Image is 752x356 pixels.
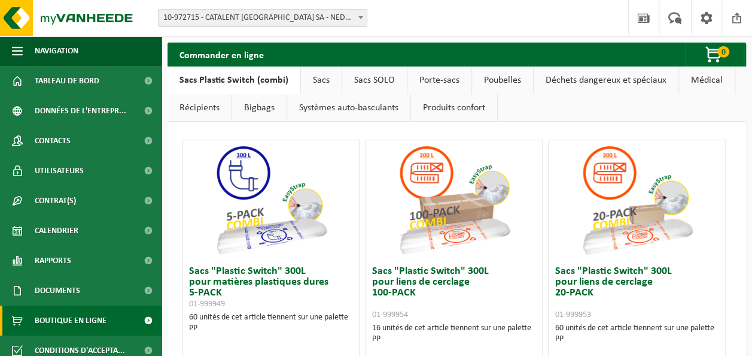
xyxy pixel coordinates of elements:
[35,186,76,216] span: Contrat(s)
[372,334,537,345] div: PP
[158,9,367,27] span: 10-972715 - CATALENT BELGIUM SA - NEDER-OVER-HEEMBEEK
[411,94,497,122] a: Produits confort
[159,10,367,26] span: 10-972715 - CATALENT BELGIUM SA - NEDER-OVER-HEEMBEEK
[189,300,225,309] span: 01-999949
[577,140,697,260] img: 01-999953
[232,94,287,122] a: Bigbags
[211,140,331,260] img: 01-999949
[372,323,537,345] div: 16 unités de cet article tiennent sur une palette
[685,43,745,67] button: 0
[35,126,71,156] span: Contacts
[555,310,590,319] span: 01-999953
[555,323,719,345] div: 60 unités de cet article tiennent sur une palette
[35,36,78,66] span: Navigation
[287,94,410,122] a: Systèmes auto-basculants
[189,323,354,334] div: PP
[679,67,735,94] a: Médical
[168,94,232,122] a: Récipients
[168,43,276,66] h2: Commander en ligne
[301,67,342,94] a: Sacs
[472,67,533,94] a: Poubelles
[717,46,729,58] span: 0
[372,266,537,320] h3: Sacs "Plastic Switch" 300L pour liens de cerclage 100-PACK
[35,156,84,186] span: Utilisateurs
[342,67,407,94] a: Sacs SOLO
[168,67,300,94] a: Sacs Plastic Switch (combi)
[35,66,99,96] span: Tableau de bord
[407,67,471,94] a: Porte-sacs
[189,266,354,309] h3: Sacs "Plastic Switch" 300L pour matières plastiques dures 5-PACK
[35,96,126,126] span: Données de l'entrepr...
[189,312,354,334] div: 60 unités de cet article tiennent sur une palette
[35,306,106,336] span: Boutique en ligne
[394,140,514,260] img: 01-999954
[35,216,78,246] span: Calendrier
[35,246,71,276] span: Rapports
[35,276,80,306] span: Documents
[372,310,408,319] span: 01-999954
[555,334,719,345] div: PP
[555,266,719,320] h3: Sacs "Plastic Switch" 300L pour liens de cerclage 20-PACK
[534,67,678,94] a: Déchets dangereux et spéciaux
